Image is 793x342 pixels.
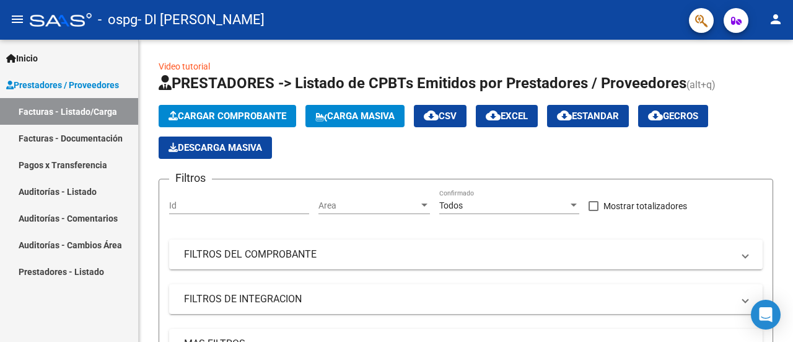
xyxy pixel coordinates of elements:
span: (alt+q) [686,79,716,91]
button: Cargar Comprobante [159,105,296,127]
mat-panel-title: FILTROS DE INTEGRACION [184,292,733,306]
span: Cargar Comprobante [169,110,286,122]
button: Gecros [638,105,708,127]
span: Descarga Masiva [169,142,262,153]
button: CSV [414,105,467,127]
button: EXCEL [476,105,538,127]
mat-icon: person [768,12,783,27]
mat-panel-title: FILTROS DEL COMPROBANTE [184,248,733,261]
span: Mostrar totalizadores [603,199,687,214]
span: Prestadores / Proveedores [6,78,119,92]
button: Carga Masiva [305,105,405,127]
span: Estandar [557,110,619,122]
span: - ospg [98,6,138,34]
mat-expansion-panel-header: FILTROS DE INTEGRACION [169,284,763,314]
span: EXCEL [486,110,528,122]
button: Estandar [547,105,629,127]
span: - DI [PERSON_NAME] [138,6,265,34]
mat-icon: menu [10,12,25,27]
app-download-masive: Descarga masiva de comprobantes (adjuntos) [159,137,272,159]
mat-icon: cloud_download [424,108,439,123]
span: Inicio [6,52,38,65]
a: Video tutorial [159,61,210,71]
span: Gecros [648,110,698,122]
span: Area [318,200,419,211]
span: Todos [439,200,463,210]
mat-icon: cloud_download [486,108,501,123]
div: Open Intercom Messenger [751,300,781,330]
mat-icon: cloud_download [648,108,663,123]
span: PRESTADORES -> Listado de CPBTs Emitidos por Prestadores / Proveedores [159,74,686,92]
span: Carga Masiva [315,110,395,122]
mat-icon: cloud_download [557,108,572,123]
h3: Filtros [169,169,212,187]
span: CSV [424,110,457,122]
mat-expansion-panel-header: FILTROS DEL COMPROBANTE [169,240,763,269]
button: Descarga Masiva [159,137,272,159]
